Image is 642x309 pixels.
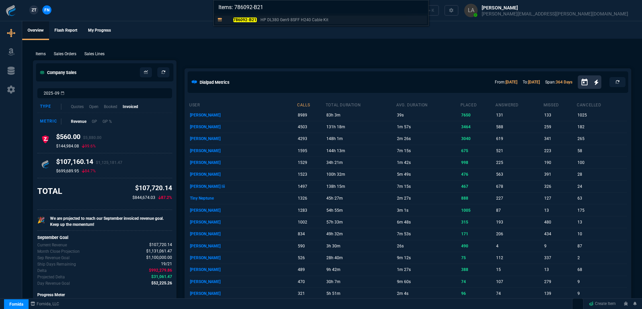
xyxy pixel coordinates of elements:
p: HP DL380 Gen9 8SFF H240 Cable Kit [260,17,328,23]
a: Create Item [586,299,618,309]
mark: 786092-B21 [233,18,257,22]
input: Search... [214,0,428,14]
a: msbcCompanyName [29,301,61,307]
